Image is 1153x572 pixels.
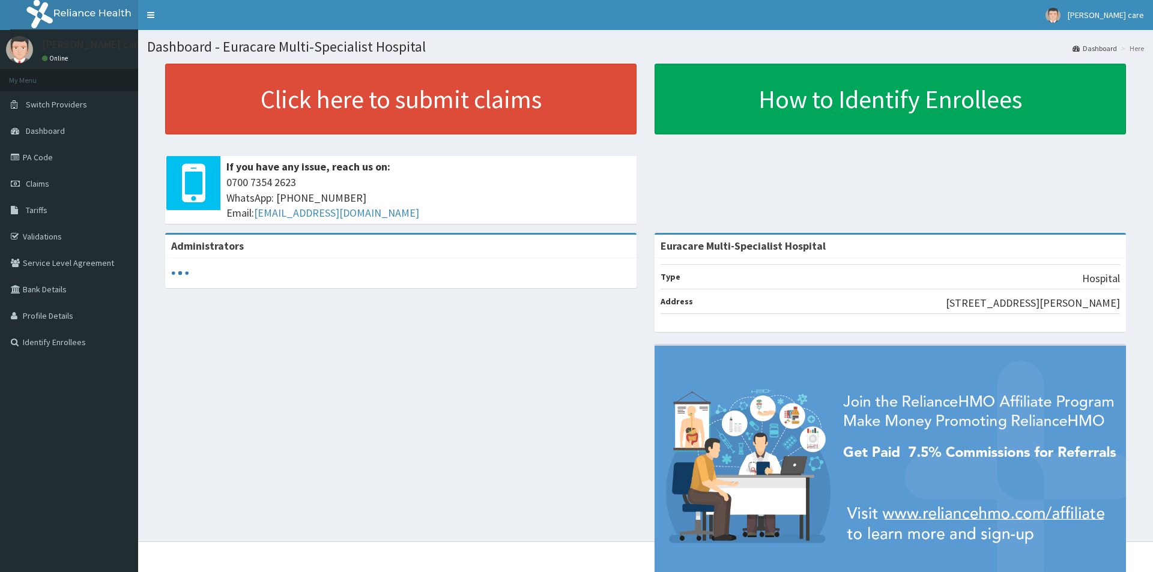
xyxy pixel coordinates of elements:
[42,39,144,50] p: [PERSON_NAME] care
[42,54,71,62] a: Online
[26,125,65,136] span: Dashboard
[26,205,47,215] span: Tariffs
[171,264,189,282] svg: audio-loading
[254,206,419,220] a: [EMAIL_ADDRESS][DOMAIN_NAME]
[655,64,1126,134] a: How to Identify Enrollees
[147,39,1144,55] h1: Dashboard - Euracare Multi-Specialist Hospital
[1068,10,1144,20] span: [PERSON_NAME] care
[226,160,390,173] b: If you have any issue, reach us on:
[1073,43,1117,53] a: Dashboard
[165,64,637,134] a: Click here to submit claims
[26,178,49,189] span: Claims
[1082,271,1120,286] p: Hospital
[1046,8,1061,23] img: User Image
[661,296,693,307] b: Address
[661,239,826,253] strong: Euracare Multi-Specialist Hospital
[226,175,631,221] span: 0700 7354 2623 WhatsApp: [PHONE_NUMBER] Email:
[661,271,680,282] b: Type
[171,239,244,253] b: Administrators
[1118,43,1144,53] li: Here
[26,99,87,110] span: Switch Providers
[6,36,33,63] img: User Image
[946,295,1120,311] p: [STREET_ADDRESS][PERSON_NAME]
